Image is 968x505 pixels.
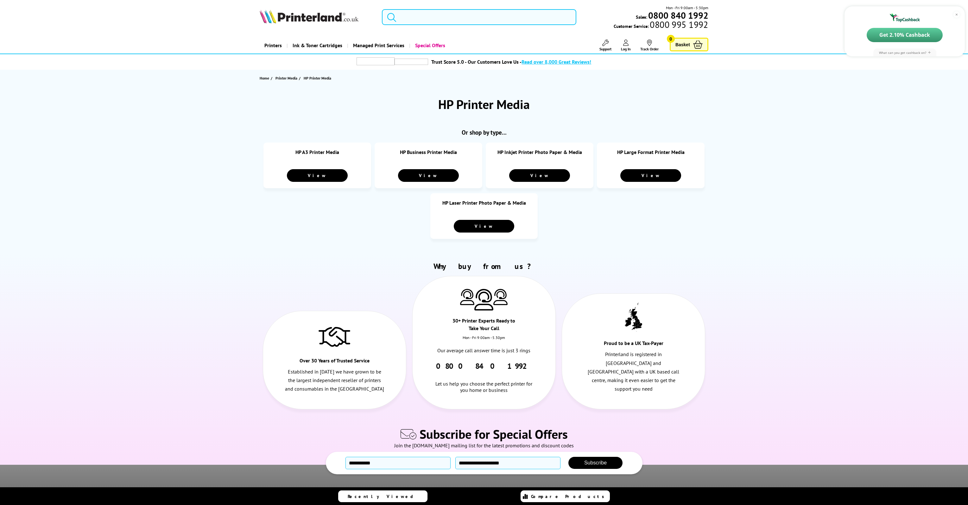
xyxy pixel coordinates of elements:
span: Subscribe for Special Offers [420,426,568,442]
img: UK tax payer [625,303,642,332]
div: Join the [DOMAIN_NAME] mailing list for the latest promotions and discount codes [3,442,965,452]
img: Printer Experts [474,289,493,311]
span: Read over 8,000 Great Reviews! [522,59,591,65]
a: HP Large Format Printer Media [617,149,685,155]
a: Printers [260,37,287,54]
a: View [287,169,348,182]
h2: Why buy from us? [260,261,708,271]
a: Managed Print Services [347,37,409,54]
a: View [398,169,459,182]
a: Track Order [640,40,659,51]
button: Subscribe [568,457,623,469]
span: Basket [675,40,690,49]
a: Ink & Toner Cartridges [287,37,347,54]
a: Compare Products [521,490,610,502]
span: Subscribe [584,460,607,465]
a: View [509,169,570,182]
a: 0800 840 1992 [647,12,708,18]
span: Mon - Fri 9:00am - 5:30pm [666,5,708,11]
img: Printer Experts [460,289,474,305]
p: Printerland is registered in [GEOGRAPHIC_DATA] and [GEOGRAPHIC_DATA] with a UK based call centre,... [584,350,684,393]
a: Basket 0 [670,38,708,51]
a: 0800 840 1992 [436,361,532,371]
a: Printerland Logo [260,10,374,25]
span: Compare Products [531,494,608,499]
span: 0 [667,35,675,43]
img: Printerland Logo [260,10,358,23]
img: Printer Experts [493,289,508,305]
p: Our average call answer time is just 3 rings [434,346,534,355]
a: HP Laser Printer Photo Paper & Media [442,200,526,206]
a: HP Inkjet Printer Photo Paper & Media [497,149,582,155]
div: Over 30 Years of Trusted Service [299,357,370,368]
a: Support [599,40,611,51]
span: Customer Service: [614,22,708,29]
div: Proud to be a UK Tax-Payer [598,339,669,350]
div: Mon - Fri 9:00am - 5.30pm [413,335,555,346]
span: Sales: [636,14,647,20]
span: Support [599,47,611,51]
b: 0800 840 1992 [648,10,708,21]
a: Special Offers [409,37,450,54]
a: Home [260,75,271,81]
span: HP Printer Media [304,76,331,80]
span: Ink & Toner Cartridges [293,37,342,54]
img: trustpilot rating [357,57,395,65]
img: trustpilot rating [395,59,428,65]
h2: Or shop by type... [260,128,708,136]
a: HP A3 Printer Media [295,149,339,155]
a: Log In [621,40,631,51]
span: Recently Viewed [348,494,420,499]
div: Let us help you choose the perfect printer for you home or business [434,371,534,393]
span: Printer Media [275,75,297,81]
p: Established in [DATE] we have grown to be the largest independent reseller of printers and consum... [284,368,384,393]
a: View [454,220,515,233]
a: Printer Media [275,75,299,81]
div: 30+ Printer Experts Ready to Take Your Call [448,317,520,335]
span: Log In [621,47,631,51]
a: Recently Viewed [338,490,427,502]
a: Trust Score 5.0 - Our Customers Love Us -Read over 8,000 Great Reviews! [431,59,591,65]
img: Trusted Service [319,324,350,349]
a: View [620,169,681,182]
span: 0800 995 1992 [649,22,708,28]
a: HP Business Printer Media [400,149,457,155]
h1: HP Printer Media [438,96,530,112]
